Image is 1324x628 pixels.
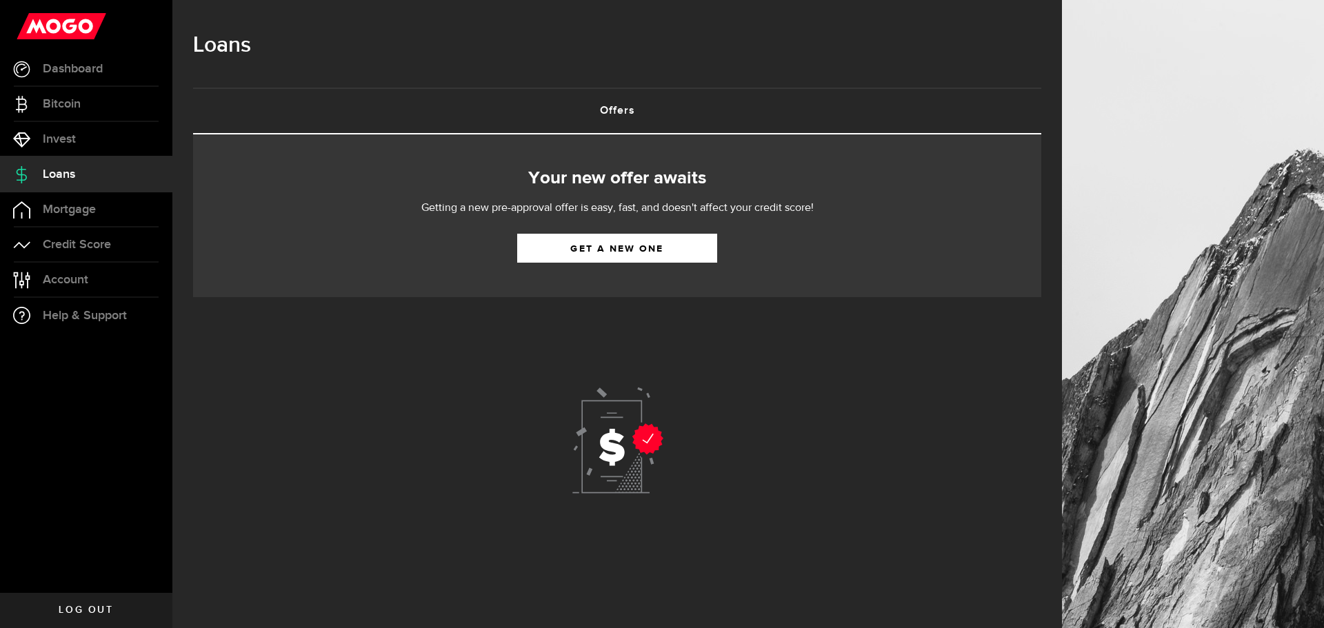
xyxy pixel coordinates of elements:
[43,274,88,286] span: Account
[193,89,1041,133] a: Offers
[379,200,855,216] p: Getting a new pre-approval offer is easy, fast, and doesn't affect your credit score!
[43,239,111,251] span: Credit Score
[193,28,1041,63] h1: Loans
[43,98,81,110] span: Bitcoin
[59,605,113,615] span: Log out
[43,168,75,181] span: Loans
[517,234,717,263] a: Get a new one
[214,164,1021,193] h2: Your new offer awaits
[43,203,96,216] span: Mortgage
[43,133,76,145] span: Invest
[43,63,103,75] span: Dashboard
[1266,570,1324,628] iframe: LiveChat chat widget
[43,310,127,322] span: Help & Support
[193,88,1041,134] ul: Tabs Navigation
